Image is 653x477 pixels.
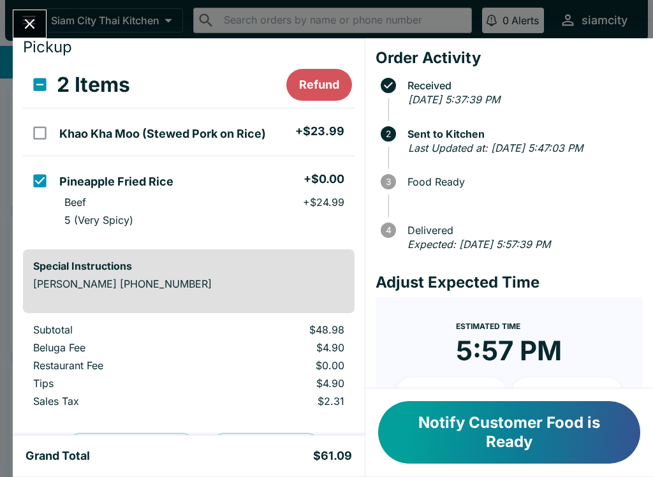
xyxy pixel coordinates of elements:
[59,174,173,189] h5: Pineapple Fried Rice
[26,448,90,464] h5: Grand Total
[407,238,550,251] em: Expected: [DATE] 5:57:39 PM
[303,196,344,209] p: + $24.99
[386,177,391,187] text: 3
[33,323,198,336] p: Subtotal
[64,196,86,209] p: Beef
[33,359,198,372] p: Restaurant Fee
[23,62,355,239] table: orders table
[304,172,344,187] h5: + $0.00
[219,359,344,372] p: $0.00
[219,395,344,407] p: $2.31
[33,341,198,354] p: Beluga Fee
[23,38,72,56] span: Pickup
[401,224,643,236] span: Delivered
[313,448,352,464] h5: $61.09
[59,126,266,142] h5: Khao Kha Moo (Stewed Pork on Rice)
[376,48,643,68] h4: Order Activity
[23,323,355,413] table: orders table
[64,433,198,466] button: Preview Receipt
[401,80,643,91] span: Received
[456,321,520,331] span: Estimated Time
[219,323,344,336] p: $48.98
[33,277,344,290] p: [PERSON_NAME] [PHONE_NUMBER]
[295,124,344,139] h5: + $23.99
[286,69,352,101] button: Refund
[408,93,500,106] em: [DATE] 5:37:39 PM
[219,377,344,390] p: $4.90
[57,72,130,98] h3: 2 Items
[456,334,562,367] time: 5:57 PM
[408,142,583,154] em: Last Updated at: [DATE] 5:47:03 PM
[33,395,198,407] p: Sales Tax
[378,401,640,464] button: Notify Customer Food is Ready
[219,341,344,354] p: $4.90
[64,214,133,226] p: 5 (Very Spicy)
[396,378,507,409] button: + 10
[401,128,643,140] span: Sent to Kitchen
[376,273,643,292] h4: Adjust Expected Time
[13,10,46,38] button: Close
[511,378,622,409] button: + 20
[33,377,198,390] p: Tips
[385,225,391,235] text: 4
[209,433,323,466] button: Print Receipt
[386,129,391,139] text: 2
[33,260,344,272] h6: Special Instructions
[401,176,643,187] span: Food Ready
